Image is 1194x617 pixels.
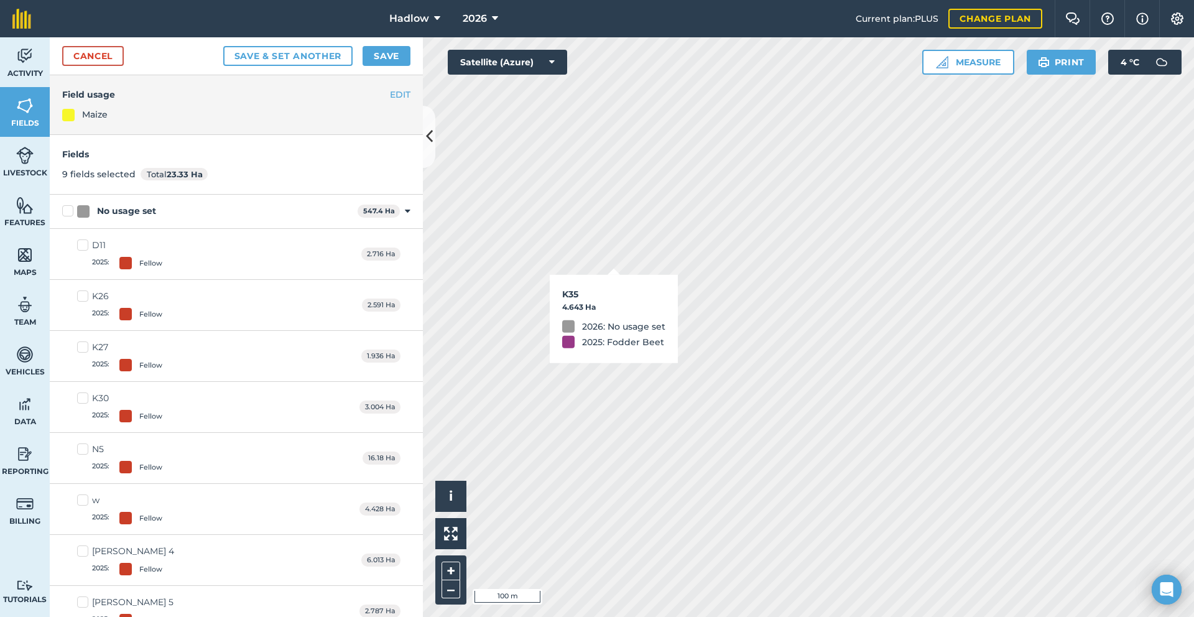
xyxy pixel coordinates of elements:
span: 1.936 Ha [361,350,400,363]
img: Ruler icon [936,56,948,68]
div: Fellow [139,258,162,269]
img: svg+xml;base64,PD94bWwgdmVyc2lvbj0iMS4wIiBlbmNvZGluZz0idXRmLTgiPz4KPCEtLSBHZW5lcmF0b3I6IEFkb2JlIE... [16,47,34,65]
div: K27 [92,341,162,354]
div: Maize [82,108,108,121]
img: svg+xml;base64,PD94bWwgdmVyc2lvbj0iMS4wIiBlbmNvZGluZz0idXRmLTgiPz4KPCEtLSBHZW5lcmF0b3I6IEFkb2JlIE... [16,494,34,513]
div: Fellow [139,564,162,575]
div: [PERSON_NAME] 5 [92,596,174,609]
div: 2025: Fodder Beet [582,335,664,349]
span: 2025 : [92,410,109,422]
img: svg+xml;base64,PHN2ZyB4bWxucz0iaHR0cDovL3d3dy53My5vcmcvMjAwMC9zdmciIHdpZHRoPSIxNyIgaGVpZ2h0PSIxNy... [1136,11,1149,26]
span: 9 fields selected [62,169,136,180]
div: N5 [92,443,162,456]
div: 2026: No usage set [582,319,665,333]
img: svg+xml;base64,PD94bWwgdmVyc2lvbj0iMS4wIiBlbmNvZGluZz0idXRmLTgiPz4KPCEtLSBHZW5lcmF0b3I6IEFkb2JlIE... [16,345,34,364]
button: Print [1027,50,1096,75]
button: 4 °C [1108,50,1182,75]
div: Fellow [139,462,162,473]
div: K26 [92,290,162,303]
span: 2025 : [92,512,109,524]
button: – [442,580,460,598]
div: Fellow [139,309,162,320]
div: K30 [92,392,162,405]
img: A question mark icon [1100,12,1115,25]
span: Current plan : PLUS [856,12,938,26]
img: svg+xml;base64,PD94bWwgdmVyc2lvbj0iMS4wIiBlbmNvZGluZz0idXRmLTgiPz4KPCEtLSBHZW5lcmF0b3I6IEFkb2JlIE... [16,295,34,314]
div: w [92,494,162,507]
span: 2.591 Ha [362,299,400,312]
button: EDIT [390,88,410,101]
button: Measure [922,50,1014,75]
img: svg+xml;base64,PD94bWwgdmVyc2lvbj0iMS4wIiBlbmNvZGluZz0idXRmLTgiPz4KPCEtLSBHZW5lcmF0b3I6IEFkb2JlIE... [16,445,34,463]
img: svg+xml;base64,PD94bWwgdmVyc2lvbj0iMS4wIiBlbmNvZGluZz0idXRmLTgiPz4KPCEtLSBHZW5lcmF0b3I6IEFkb2JlIE... [16,395,34,414]
div: Fellow [139,411,162,422]
button: i [435,481,466,512]
button: + [442,562,460,580]
img: svg+xml;base64,PHN2ZyB4bWxucz0iaHR0cDovL3d3dy53My5vcmcvMjAwMC9zdmciIHdpZHRoPSI1NiIgaGVpZ2h0PSI2MC... [16,96,34,115]
div: Open Intercom Messenger [1152,575,1182,605]
span: 2025 : [92,257,109,269]
img: svg+xml;base64,PHN2ZyB4bWxucz0iaHR0cDovL3d3dy53My5vcmcvMjAwMC9zdmciIHdpZHRoPSIxOSIgaGVpZ2h0PSIyNC... [1038,55,1050,70]
img: svg+xml;base64,PD94bWwgdmVyc2lvbj0iMS4wIiBlbmNvZGluZz0idXRmLTgiPz4KPCEtLSBHZW5lcmF0b3I6IEFkb2JlIE... [16,146,34,165]
div: [PERSON_NAME] 4 [92,545,174,558]
div: Fellow [139,360,162,371]
span: 2.716 Ha [361,248,400,261]
button: Satellite (Azure) [448,50,567,75]
span: i [449,488,453,504]
strong: 547.4 Ha [363,206,395,215]
div: D11 [92,239,162,252]
h3: K35 [562,287,665,301]
img: svg+xml;base64,PD94bWwgdmVyc2lvbj0iMS4wIiBlbmNvZGluZz0idXRmLTgiPz4KPCEtLSBHZW5lcmF0b3I6IEFkb2JlIE... [16,580,34,591]
span: 2025 : [92,359,109,371]
img: A cog icon [1170,12,1185,25]
button: Save [363,46,410,66]
span: Hadlow [389,11,429,26]
img: Two speech bubbles overlapping with the left bubble in the forefront [1065,12,1080,25]
strong: 23.33 Ha [167,169,203,179]
span: 16.18 Ha [363,452,400,465]
span: 2025 : [92,308,109,320]
img: svg+xml;base64,PHN2ZyB4bWxucz0iaHR0cDovL3d3dy53My5vcmcvMjAwMC9zdmciIHdpZHRoPSI1NiIgaGVpZ2h0PSI2MC... [16,196,34,215]
span: 2025 : [92,563,109,575]
h4: Field usage [62,88,410,101]
span: 6.013 Ha [361,554,400,567]
span: 4 ° C [1121,50,1139,75]
div: No usage set [97,205,156,218]
strong: 4.643 Ha [562,302,596,312]
img: Four arrows, one pointing top left, one top right, one bottom right and the last bottom left [444,527,458,540]
span: 3.004 Ha [359,401,400,414]
span: 4.428 Ha [359,503,400,516]
a: Change plan [948,9,1042,29]
h4: Fields [62,147,410,161]
span: 2025 : [92,461,109,473]
img: svg+xml;base64,PHN2ZyB4bWxucz0iaHR0cDovL3d3dy53My5vcmcvMjAwMC9zdmciIHdpZHRoPSI1NiIgaGVpZ2h0PSI2MC... [16,246,34,264]
img: fieldmargin Logo [12,9,31,29]
span: 2026 [463,11,487,26]
span: Total [141,168,208,180]
div: Fellow [139,513,162,524]
img: svg+xml;base64,PD94bWwgdmVyc2lvbj0iMS4wIiBlbmNvZGluZz0idXRmLTgiPz4KPCEtLSBHZW5lcmF0b3I6IEFkb2JlIE... [1149,50,1174,75]
a: Cancel [62,46,124,66]
button: Save & set another [223,46,353,66]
